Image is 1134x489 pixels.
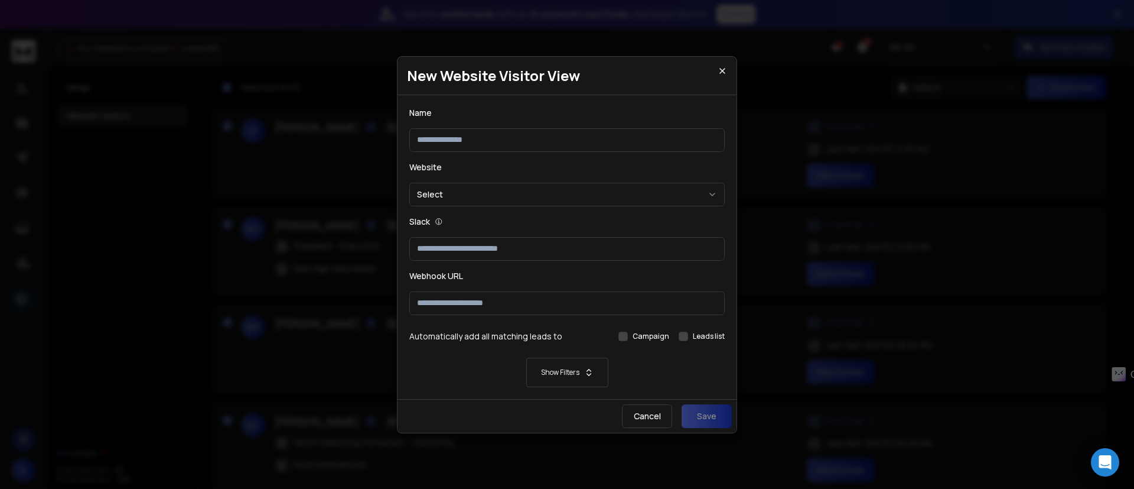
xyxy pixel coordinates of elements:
div: Open Intercom Messenger [1091,448,1119,477]
label: Name [409,107,432,119]
p: Show Filters [541,368,579,377]
label: Webhook URL [409,270,463,282]
label: Leads list [693,332,725,341]
label: Website [409,161,442,173]
button: Show Filters [409,358,725,387]
h3: Automatically add all matching leads to [409,331,562,342]
h1: New Website Visitor View [397,57,737,95]
button: Cancel [622,404,672,428]
button: Select [409,183,725,206]
label: Campaign [633,332,669,341]
label: Slack [409,216,430,228]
